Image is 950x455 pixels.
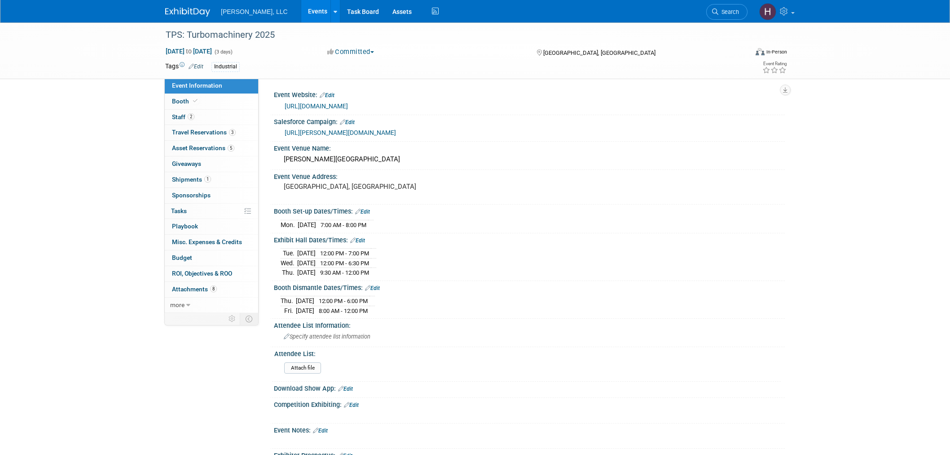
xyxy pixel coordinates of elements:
span: 12:00 PM - 6:00 PM [319,298,368,304]
span: Search [718,9,739,15]
td: Mon. [281,220,298,229]
a: Edit [344,402,359,408]
img: Format-Inperson.png [756,48,765,55]
td: Toggle Event Tabs [240,313,259,325]
a: Edit [320,92,334,98]
span: 3 [229,129,236,136]
a: Asset Reservations5 [165,141,258,156]
a: Search [706,4,748,20]
span: Booth [172,98,199,105]
td: Tue. [281,249,297,259]
div: Download Show App: [274,382,785,393]
span: Playbook [172,223,198,230]
span: 9:30 AM - 12:00 PM [320,269,369,276]
span: Budget [172,254,192,261]
span: 5 [228,145,234,152]
pre: [GEOGRAPHIC_DATA], [GEOGRAPHIC_DATA] [284,183,477,191]
a: Edit [189,63,203,70]
td: Personalize Event Tab Strip [224,313,240,325]
td: [DATE] [296,306,314,315]
span: 12:00 PM - 7:00 PM [320,250,369,257]
div: Booth Set-up Dates/Times: [274,205,785,216]
div: Attendee List Information: [274,319,785,330]
div: Event Venue Address: [274,170,785,181]
a: Event Information [165,78,258,94]
div: [PERSON_NAME][GEOGRAPHIC_DATA] [281,152,778,166]
div: Salesforce Campaign: [274,115,785,127]
span: Shipments [172,176,211,183]
span: [PERSON_NAME], LLC [221,8,288,15]
button: Committed [324,47,378,57]
td: [DATE] [297,249,316,259]
div: Booth Dismantle Dates/Times: [274,281,785,293]
i: Booth reservation complete [193,98,198,103]
td: [DATE] [297,258,316,268]
a: Edit [340,119,355,125]
img: Hannah Mulholland [759,3,776,20]
a: ROI, Objectives & ROO [165,266,258,281]
span: 8 [210,285,217,292]
td: [DATE] [298,220,316,229]
div: Event Notes: [274,424,785,435]
span: (3 days) [214,49,233,55]
td: Fri. [281,306,296,315]
a: Playbook [165,219,258,234]
a: more [165,298,258,313]
span: Specify attendee list information [284,333,370,340]
div: TPS: Turbomachinery 2025 [163,27,734,43]
span: to [185,48,193,55]
span: more [170,301,185,308]
a: [URL][PERSON_NAME][DOMAIN_NAME] [285,129,396,136]
span: Giveaways [172,160,201,167]
td: Thu. [281,296,296,306]
a: Edit [350,237,365,244]
span: Event Information [172,82,222,89]
a: Edit [355,209,370,215]
div: Competition Exhibiting: [274,398,785,410]
div: Attendee List: [274,347,781,358]
span: [GEOGRAPHIC_DATA], [GEOGRAPHIC_DATA] [543,49,655,56]
div: Event Format [695,47,787,60]
span: Misc. Expenses & Credits [172,238,242,245]
img: ExhibitDay [165,8,210,17]
a: Travel Reservations3 [165,125,258,140]
a: Staff2 [165,110,258,125]
td: Wed. [281,258,297,268]
div: Event Website: [274,88,785,100]
a: Edit [313,428,328,434]
td: Thu. [281,268,297,277]
div: Industrial [211,62,240,71]
span: Tasks [171,207,187,214]
div: Exhibit Hall Dates/Times: [274,233,785,245]
span: [DATE] [DATE] [165,47,212,55]
span: Attachments [172,285,217,293]
a: Budget [165,250,258,266]
td: Tags [165,62,203,72]
a: Attachments8 [165,282,258,297]
a: [URL][DOMAIN_NAME] [285,103,348,110]
div: Event Venue Name: [274,142,785,153]
span: 12:00 PM - 6:30 PM [320,260,369,267]
span: Staff [172,113,194,120]
a: Shipments1 [165,172,258,187]
span: Travel Reservations [172,129,236,136]
div: In-Person [766,49,787,55]
a: Booth [165,94,258,109]
a: Edit [338,386,353,392]
a: Giveaways [165,156,258,172]
span: 7:00 AM - 8:00 PM [321,222,366,228]
span: ROI, Objectives & ROO [172,270,232,277]
a: Tasks [165,204,258,219]
td: [DATE] [296,296,314,306]
a: Misc. Expenses & Credits [165,235,258,250]
div: Event Rating [762,62,787,66]
span: 8:00 AM - 12:00 PM [319,308,368,314]
a: Edit [365,285,380,291]
a: Sponsorships [165,188,258,203]
span: 2 [188,113,194,120]
span: Asset Reservations [172,144,234,152]
td: [DATE] [297,268,316,277]
span: 1 [204,176,211,183]
span: Sponsorships [172,192,211,199]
